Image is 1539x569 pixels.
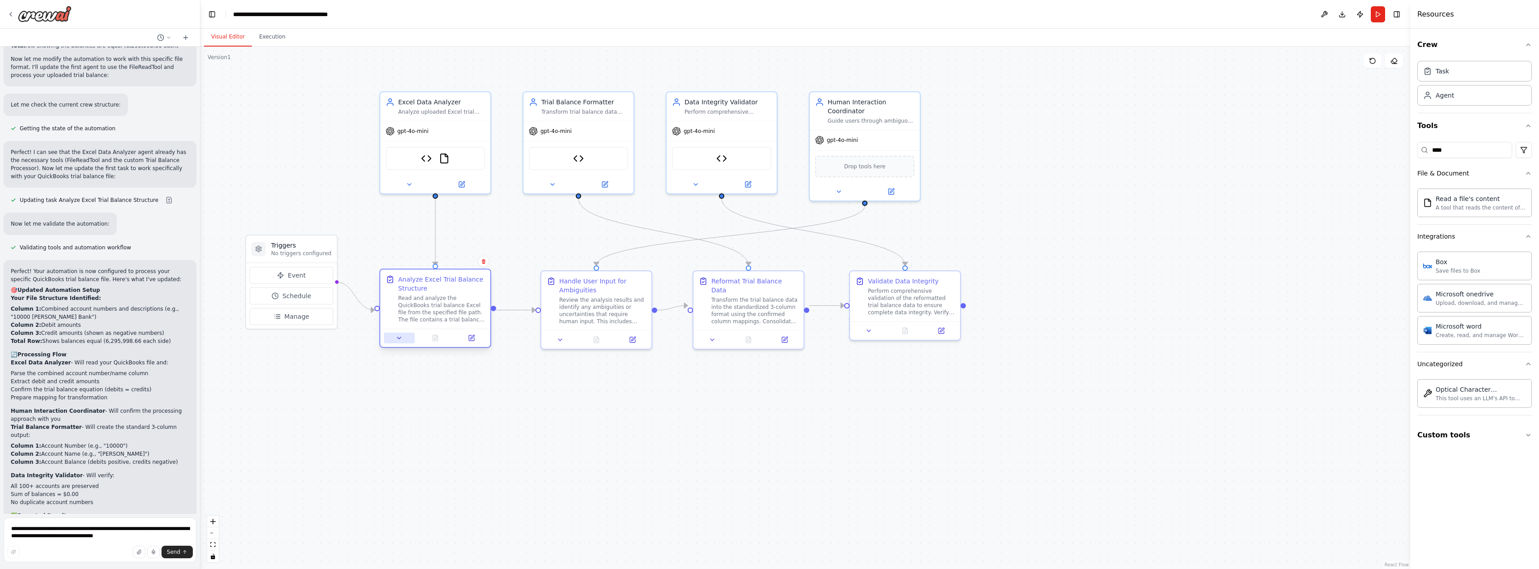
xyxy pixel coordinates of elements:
div: Microsoft word [1436,322,1526,331]
button: Crew [1417,32,1532,57]
div: Validate Data Integrity [868,277,939,286]
img: Microsoft onedrive [1423,294,1432,303]
g: Edge from 1e515f19-a559-426a-83e6-8e8bcbc47a4c to 5432e0bb-93eb-4e00-955e-9f94a37f7cd1 [657,301,688,315]
button: Schedule [250,287,333,304]
h3: Triggers [271,241,332,250]
div: This tool uses an LLM's API to extract text from an image file. [1436,395,1526,402]
button: zoom in [207,516,219,527]
span: Drop tools here [844,162,886,171]
div: Integrations [1417,248,1532,352]
div: Version 1 [208,54,231,61]
p: Now let me modify the automation to work with this specific file format. I'll update the first ag... [11,55,189,79]
div: Uncategorized [1417,376,1532,415]
strong: Column 3: [11,459,41,465]
span: Updating task Analyze Excel Trial Balance Structure [20,197,158,204]
p: Now let me validate the automation: [11,220,110,228]
div: Save files to Box [1436,267,1480,274]
nav: breadcrumb [233,10,334,19]
div: TriggersNo triggers configuredEventScheduleManage [245,235,338,329]
p: - Will confirm the processing approach with you [11,407,189,423]
button: Click to speak your automation idea [147,546,160,558]
strong: Column 2: [11,451,41,457]
button: Start a new chat [179,32,193,43]
div: Data Integrity ValidatorPerform comprehensive validation of reformatted trial balance data to ens... [666,91,778,194]
strong: Updated Automation Setup [17,287,100,293]
strong: Expected Result [17,513,66,519]
div: Reformat Trial Balance Data [711,277,798,295]
div: Read and analyze the QuickBooks trial balance Excel file from the specified file path. The file c... [398,295,485,323]
div: Human Interaction Coordinator [828,98,914,116]
div: Handle User Input for AmbiguitiesReview the analysis results and identify any ambiguities or unce... [540,270,652,350]
g: Edge from e250a398-d2d3-468c-b87e-47a36bbf3854 to 1e515f19-a559-426a-83e6-8e8bcbc47a4c [496,306,536,315]
strong: Excel Data Analyzer [11,359,71,366]
g: Edge from 9ab8657f-cbed-4ce9-9a79-f88b7a81516e to 1e515f19-a559-426a-83e6-8e8bcbc47a4c [592,206,869,265]
span: Schedule [282,291,311,300]
img: Ocrtool [1423,389,1432,398]
h4: Resources [1417,9,1454,20]
button: Open in side panel [617,334,648,345]
span: Validating tools and automation workflow [20,244,131,251]
button: Hide left sidebar [206,8,218,21]
strong: Column 3: [11,330,41,336]
h2: 🎯 [11,286,189,294]
img: Microsoft word [1423,326,1432,335]
li: Extract debit and credit amounts [11,377,189,385]
button: Event [250,267,333,284]
li: Confirm the trial balance equation (debits = credits) [11,385,189,394]
span: Send [167,548,180,556]
div: Crew [1417,57,1532,113]
button: Custom tools [1417,423,1532,448]
button: Upload files [133,546,145,558]
p: - Will verify: [11,471,189,479]
button: Open in side panel [456,333,487,343]
div: Analyze Excel Trial Balance Structure [398,275,485,293]
span: Getting the state of the automation [20,125,115,132]
li: Credit amounts (shown as negative numbers) [11,329,189,337]
div: Microsoft onedrive [1436,290,1526,299]
g: Edge from 5359a117-0a06-4c5a-bc40-77cd2794f765 to e250a398-d2d3-468c-b87e-47a36bbf3854 [431,199,440,265]
li: Combined account numbers and descriptions (e.g., "10000 [PERSON_NAME] Bank") [11,305,189,321]
div: Integrations [1417,232,1455,241]
strong: Your File Structure Identified: [11,295,101,301]
li: Account Name (e.g., "[PERSON_NAME]") [11,450,189,458]
div: Validate Data IntegrityPerform comprehensive validation of the reformatted trial balance data to ... [849,270,961,341]
strong: Column 2: [11,322,41,328]
span: gpt-4o-mini [827,137,858,144]
button: Open in side panel [866,186,916,197]
div: Tools [1417,138,1532,423]
img: Trial Balance Data Processor [716,153,727,164]
img: FileReadTool [439,153,450,164]
button: Hide right sidebar [1390,8,1403,21]
div: Analyze uploaded Excel trial balance files to understand their structure, detect column patterns,... [398,108,485,116]
p: Perfect! Your automation is now configured to process your specific QuickBooks trial balance file... [11,267,189,283]
li: Account Number (e.g., "10000") [11,442,189,450]
img: Filereadtool [1423,198,1432,207]
div: Handle User Input for Ambiguities [559,277,646,295]
img: Box [1423,261,1432,270]
div: Guide users through ambiguous situations requiring human input, such as multiple entities, unclea... [828,117,914,124]
li: Prepare mapping for transformation [11,394,189,402]
h2: ✅ [11,512,189,520]
button: No output available [730,334,768,345]
p: - Will create the standard 3-column output: [11,423,189,439]
span: gpt-4o-mini [540,128,572,135]
div: Transform the trial balance data into the standardized 3-column format using the confirmed column... [711,296,798,325]
strong: Human Interaction Coordinator [11,408,105,414]
button: Open in side panel [723,179,773,190]
div: Excel Data Analyzer [398,98,485,107]
div: Review the analysis results and identify any ambiguities or uncertainties that require human inpu... [559,296,646,325]
button: fit view [207,539,219,551]
p: No triggers configured [271,250,332,257]
strong: Processing Flow [17,351,67,358]
button: Open in side panel [926,325,957,336]
li: All 100+ accounts are preserved [11,482,189,490]
button: File & Document [1417,162,1532,185]
p: Perfect! I can see that the Excel Data Analyzer agent already has the necessary tools (FileReadTo... [11,148,189,180]
g: Edge from e279d0c2-936a-4d73-be58-8d3b36b5b3f4 to 6e81dd92-ec9a-4a74-b0b3-558a3ec8bec1 [717,199,910,265]
div: File & Document [1417,169,1469,178]
div: Box [1436,257,1480,266]
span: gpt-4o-mini [684,128,715,135]
g: Edge from 5432e0bb-93eb-4e00-955e-9f94a37f7cd1 to 6e81dd92-ec9a-4a74-b0b3-558a3ec8bec1 [809,301,844,310]
div: File & Document [1417,185,1532,224]
img: Logo [18,6,72,22]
